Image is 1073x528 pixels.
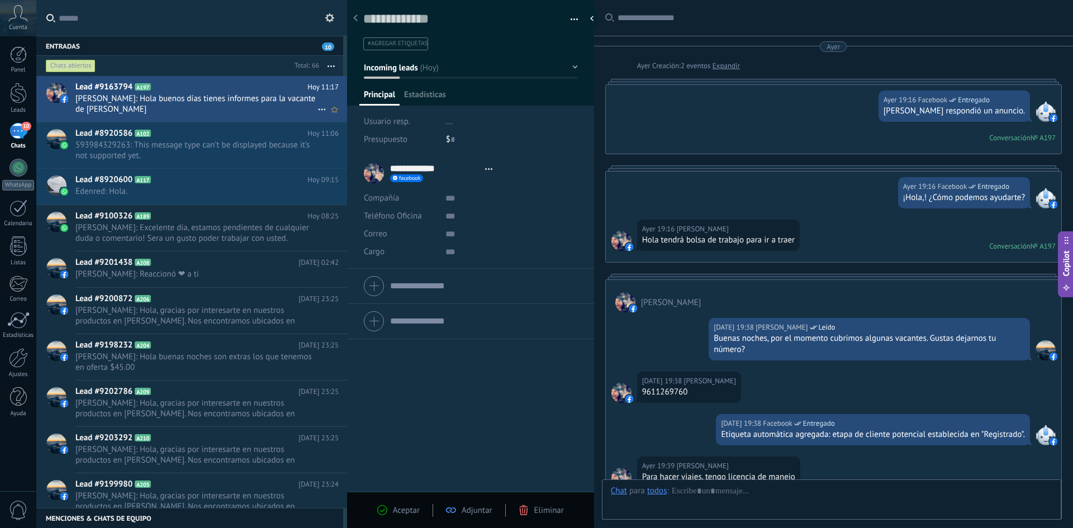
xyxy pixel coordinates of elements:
div: Ayer [637,60,652,72]
div: Ayer 19:39 [642,460,677,472]
img: facebook-sm.svg [625,395,633,403]
div: WhatsApp [2,180,34,191]
span: Adjuntar [462,505,492,516]
span: ... [446,116,453,127]
span: [DATE] 02:42 [298,257,339,268]
span: Facebook [763,418,792,429]
div: Buenas noches, por el momento cubrimos algunas vacantes. Gustas dejarnos tu número? [714,333,1025,355]
img: waba.svg [60,188,68,196]
div: Entradas [36,36,343,56]
img: facebook-sm.svg [60,307,68,315]
span: Leído [819,322,835,333]
span: Eliminar [534,505,564,516]
a: Lead #9202786 A209 [DATE] 23:25 [PERSON_NAME]: Hola, gracias por interesarte en nuestros producto... [36,380,347,426]
img: facebook-sm.svg [1050,437,1057,445]
span: Lead #8920586 [75,128,132,139]
img: facebook-sm.svg [625,243,633,251]
span: [PERSON_NAME]: Hola, gracias por interesarte en nuestros productos en [PERSON_NAME]. Nos encontra... [75,444,317,465]
div: Total: 66 [290,60,319,72]
div: Leads [2,107,35,114]
span: Santiago Bero [641,297,701,308]
img: facebook-sm.svg [60,399,68,407]
span: A205 [135,481,151,488]
span: [PERSON_NAME]: Hola, gracias por interesarte en nuestros productos en [PERSON_NAME]. Nos encontra... [75,398,317,419]
span: Santiago Bero [677,460,729,472]
span: [PERSON_NAME]: Hola, gracias por interesarte en nuestros productos en [PERSON_NAME]. Nos encontra... [75,305,317,326]
img: waba.svg [60,141,68,149]
span: A189 [135,212,151,220]
img: facebook-sm.svg [60,446,68,454]
div: Conversación [989,133,1031,142]
img: facebook-sm.svg [629,305,637,312]
div: Ayer 19:16 [903,181,938,192]
div: Etiqueta automática agregada: etapa de cliente potencial establecida en "Registrado". [721,429,1025,440]
span: Santiago Bero [615,292,635,312]
span: Teléfono Oficina [364,211,422,221]
div: Listas [2,259,35,267]
span: A117 [135,176,151,183]
div: Panel [2,66,35,74]
span: Facebook [1036,425,1056,445]
a: Lead #9163794 A197 Hoy 11:17 [PERSON_NAME]: Hola buenos días tienes informes para la vacante de [... [36,76,347,122]
img: waba.svg [60,224,68,232]
div: $ [446,131,578,149]
span: Josue Alvarez [1036,340,1056,360]
button: Teléfono Oficina [364,207,422,225]
span: [DATE] 23:25 [298,293,339,305]
div: Usuario resp. [364,113,438,131]
span: A204 [135,341,151,349]
span: Principal [364,89,395,106]
span: Lead #9203292 [75,432,132,444]
span: Facebook [918,94,948,106]
span: Usuario resp. [364,116,410,127]
span: Cuenta [9,24,27,31]
img: facebook-sm.svg [60,353,68,361]
span: para [629,486,645,497]
span: Copilot [1061,250,1072,276]
span: Hoy 09:15 [307,174,339,185]
span: Santiago Bero [611,468,632,488]
img: facebook-sm.svg [1050,201,1057,208]
span: Lead #9201438 [75,257,132,268]
div: todos [647,486,667,496]
span: #agregar etiquetas [368,40,428,47]
div: Conversación [989,241,1031,251]
span: Lead #9200872 [75,293,132,305]
div: [DATE] 19:38 [642,375,684,387]
div: Ayuda [2,410,35,417]
div: Correo [2,296,35,303]
span: Lead #9100326 [75,211,132,222]
div: Creación: [637,60,740,72]
img: facebook-sm.svg [1050,114,1057,122]
a: Lead #8920600 A117 Hoy 09:15 Edenred: Hola. [36,169,347,204]
span: Cargo [364,248,384,256]
span: [PERSON_NAME]: Reaccionó ❤ a ti [75,269,317,279]
span: A197 [135,83,151,91]
span: Entregado [803,418,835,429]
span: Lead #9163794 [75,82,132,93]
a: Lead #8920586 A102 Hoy 11:06 593984329263: This message type can’t be displayed because it’s not ... [36,122,347,168]
span: Entregado [977,181,1009,192]
div: Chats abiertos [46,59,96,73]
span: Facebook [1036,102,1056,122]
a: Lead #9100326 A189 Hoy 08:25 [PERSON_NAME]: Excelente dia, estamos pendientes de cualquier duda o... [36,205,347,251]
img: facebook-sm.svg [60,492,68,500]
span: Lead #9202786 [75,386,132,397]
div: Hola tendrá bolsa de trabajo para ir a traer [642,235,795,246]
a: Lead #9199980 A205 [DATE] 23:24 [PERSON_NAME]: Hola, gracias por interesarte en nuestros producto... [36,473,347,519]
a: Lead #9198232 A204 [DATE] 23:25 [PERSON_NAME]: Hola buenas noches son extras los que tenemos en o... [36,334,347,380]
div: Ajustes [2,371,35,378]
span: [DATE] 23:24 [298,479,339,490]
span: [DATE] 23:25 [298,340,339,351]
span: [PERSON_NAME]: Hola, gracias por interesarte en nuestros productos en [PERSON_NAME]. Nos encontra... [75,491,317,512]
span: [PERSON_NAME]: Hola buenas noches son extras los que tenemos en oferta $45.00 [75,351,317,373]
span: Hoy 11:06 [307,128,339,139]
span: A102 [135,130,151,137]
span: Santiago Bero [684,375,736,387]
span: A209 [135,388,151,395]
span: Josue Alvarez (Oficina de Venta) [756,322,808,333]
span: Estadísticas [404,89,446,106]
div: Ocultar [586,10,597,27]
span: 10 [21,122,31,131]
div: Ayer 19:16 [642,223,677,235]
